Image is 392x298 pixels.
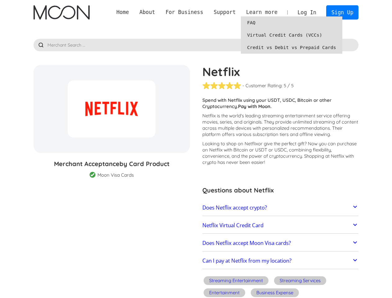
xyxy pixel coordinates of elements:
div: For Business [160,8,209,16]
h3: Merchant Acceptance [34,159,190,169]
div: Business Expense [256,290,293,296]
a: home [34,5,90,20]
div: Moon Visa Cards [97,172,134,178]
h2: Does Netflix accept crypto? [202,205,267,211]
div: Support [209,8,241,16]
img: Moon Logo [34,5,90,20]
h2: Netflix Virtual Credit Card [202,222,264,228]
h2: Does Netflix accept Moon Visa cards? [202,240,291,246]
span: or give the perfect gift [258,141,304,147]
h2: Can I pay at Netflix from my location? [202,258,291,264]
a: Home [111,8,134,16]
p: Spend with Netflix using your USDT, USDC, Bitcoin or other Cryptocurrency. [202,97,359,110]
div: Learn more [241,8,283,16]
a: Netflix Virtual Credit Card [202,219,359,232]
a: Can I pay at Netflix from my location? [202,255,359,268]
div: / 5 [287,83,294,89]
div: Streaming Services [280,278,321,284]
strong: Pay with Moon. [238,103,272,109]
a: Virtual Credit Cards (VCCs) [241,29,342,41]
h1: Netflix [202,65,359,79]
a: Does Netflix accept crypto? [202,201,359,214]
nav: Learn more [241,16,342,54]
span: by Card Product [119,160,169,168]
div: 5 [284,83,286,89]
a: Credit vs Debit vs Prepaid Cards [241,41,342,54]
a: Does Netflix accept Moon Visa cards? [202,237,359,250]
a: Log In [292,6,322,19]
div: Streaming Entertainment [209,278,263,284]
div: About [134,8,160,16]
div: About [139,8,155,16]
div: Entertainment [209,290,240,296]
a: Streaming Services [273,275,327,287]
input: Merchant Search ... [34,39,359,51]
p: Netflix is the world's leading streaming entertainment service offering movies, series, and origi... [202,113,359,138]
div: - Customer Rating: [242,83,282,89]
p: Looking to shop on Netflix ? Now you can purchase on Netflix with Bitcoin or USDT or USDC, combin... [202,141,359,165]
div: Learn more [246,8,277,16]
a: Streaming Entertainment [202,275,270,287]
a: FAQ [241,16,342,29]
a: Sign Up [326,5,358,19]
div: Support [214,8,236,16]
div: For Business [165,8,203,16]
h3: Questions about Netflix [202,186,359,195]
